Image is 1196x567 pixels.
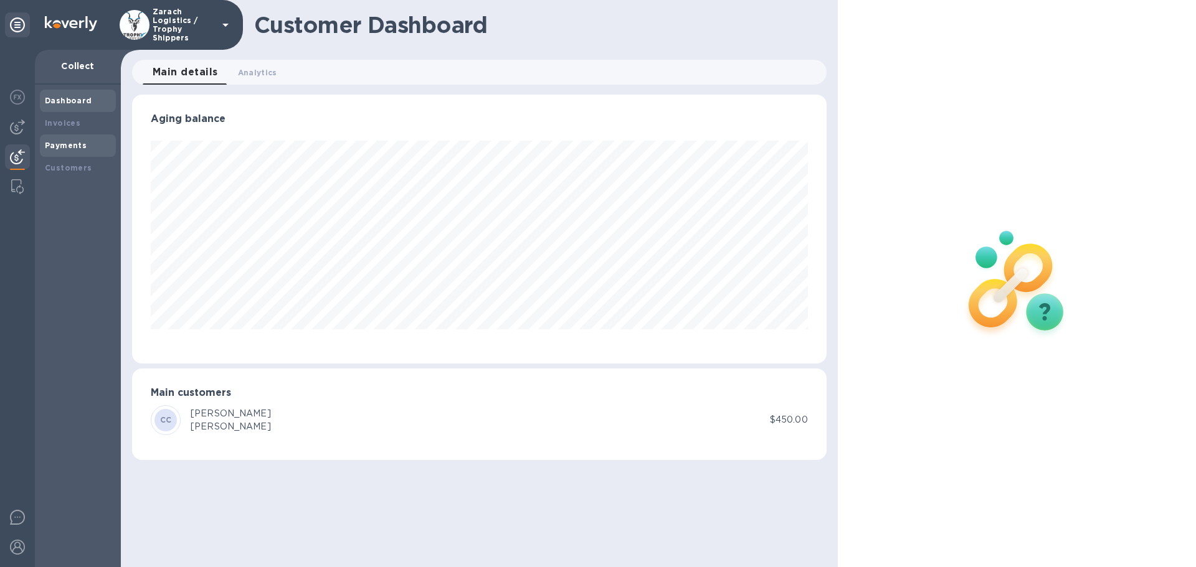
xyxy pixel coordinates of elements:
h1: Customer Dashboard [254,12,818,38]
span: Analytics [238,66,277,79]
p: Collect [45,60,111,72]
img: Foreign exchange [10,90,25,105]
b: CC [160,415,172,424]
div: [PERSON_NAME] [191,407,271,420]
div: [PERSON_NAME] [191,420,271,433]
b: Invoices [45,118,80,128]
b: Dashboard [45,96,92,105]
div: Unpin categories [5,12,30,37]
img: Logo [45,16,97,31]
p: Zarach Logistics / Trophy Shippers [153,7,215,42]
b: Payments [45,141,87,150]
b: Customers [45,163,92,172]
h3: Main customers [151,387,808,399]
span: Main details [153,63,218,81]
h3: Aging balance [151,113,808,125]
p: $450.00 [770,413,808,426]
